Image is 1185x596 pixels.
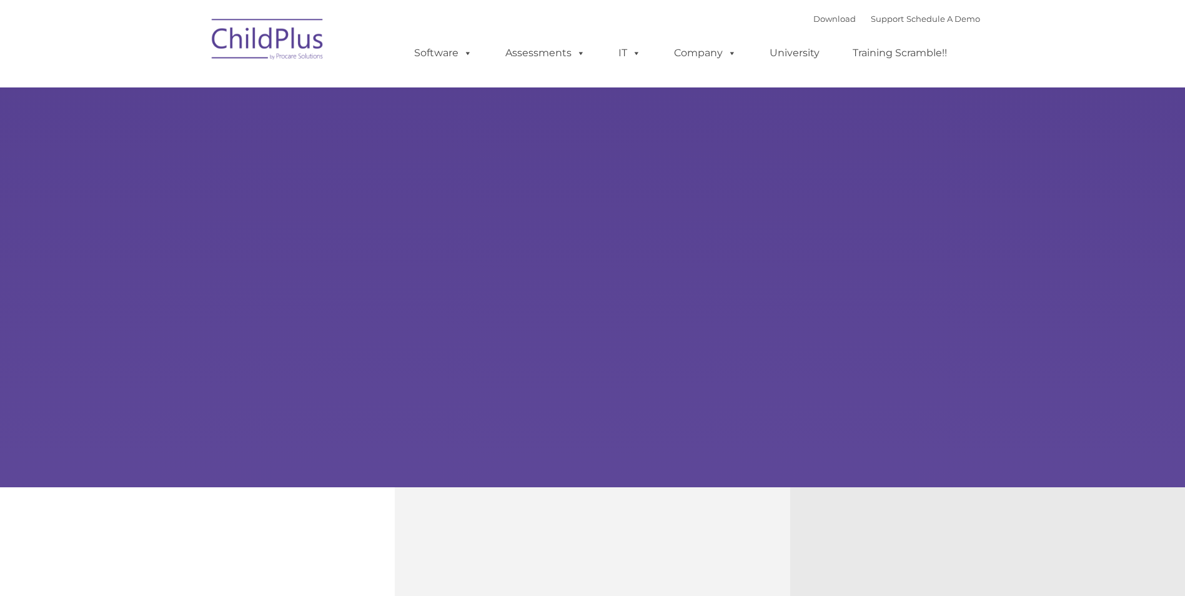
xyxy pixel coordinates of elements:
a: Software [402,41,485,66]
img: ChildPlus by Procare Solutions [206,10,330,72]
a: Support [871,14,904,24]
a: Assessments [493,41,598,66]
a: Company [662,41,749,66]
a: Download [813,14,856,24]
a: Schedule A Demo [906,14,980,24]
a: University [757,41,832,66]
a: IT [606,41,653,66]
font: | [813,14,980,24]
a: Training Scramble!! [840,41,959,66]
